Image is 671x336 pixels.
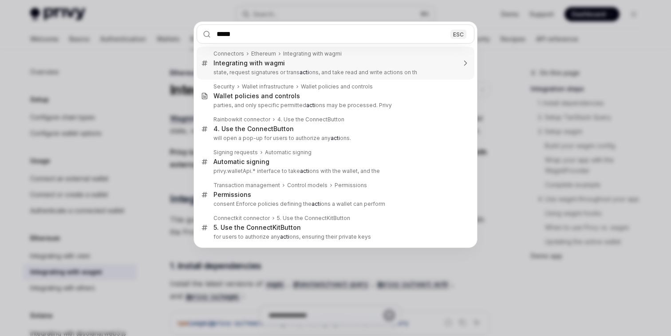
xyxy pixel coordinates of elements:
p: for users to authorize any ons, ensuring their private keys [213,233,456,240]
b: acti [331,135,340,141]
b: acti [306,102,316,108]
div: Connectors [213,50,244,57]
div: Signing requests [213,149,258,156]
div: 4. Use the ConnectButton [277,116,344,123]
div: Automatic signing [213,158,269,166]
p: privy.walletApi.* interface to take ons with the wallet, and the [213,168,456,175]
p: will open a pop-up for users to authorize any ons. [213,135,456,142]
p: parties, and only specific permitted ons may be processed. Privy [213,102,456,109]
p: state, request signatures or trans ons, and take read and write actions on th [213,69,456,76]
div: Transaction management [213,182,280,189]
div: Rainbowkit connector [213,116,270,123]
div: Permissions [213,191,251,199]
div: Automatic signing [265,149,312,156]
div: Security [213,83,235,90]
div: Integrating with wagmi [283,50,342,57]
div: Connectkit connector [213,215,270,222]
b: acti [300,168,309,174]
b: acti [300,69,309,76]
div: Control models [287,182,328,189]
div: Wallet infrastructure [242,83,294,90]
div: ESC [450,29,466,39]
p: consent Enforce policies defining the ons a wallet can perform [213,200,456,208]
div: Ethereum [251,50,276,57]
div: Permissions [335,182,367,189]
div: 5. Use the ConnectKitButton [277,215,350,222]
b: acti [280,233,289,240]
div: Wallet policies and controls [213,92,300,100]
div: 4. Use the ConnectButton [213,125,294,133]
b: acti [312,200,321,207]
div: Integrating with wagmi [213,59,285,67]
div: Wallet policies and controls [301,83,373,90]
div: 5. Use the ConnectKitButton [213,224,301,232]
